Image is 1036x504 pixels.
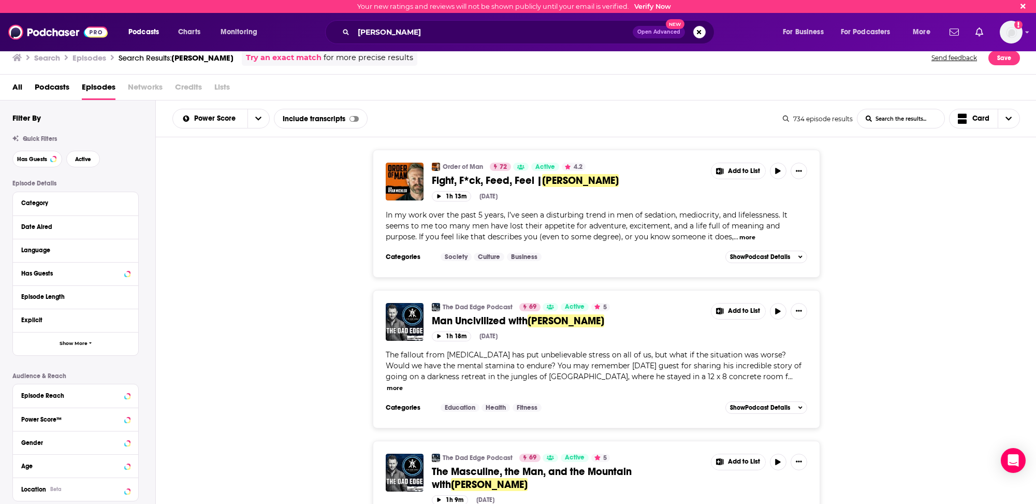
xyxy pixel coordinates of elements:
[519,303,541,311] a: 69
[324,52,413,64] span: for more precise results
[1001,448,1026,473] div: Open Intercom Messenger
[725,251,807,263] button: ShowPodcast Details
[23,135,57,142] span: Quick Filters
[72,53,106,63] h3: Episodes
[173,115,247,122] button: open menu
[513,404,542,412] a: Fitness
[988,51,1020,65] button: Save
[50,486,62,493] div: Beta
[906,24,943,40] button: open menu
[788,372,793,381] span: ...
[214,79,230,100] span: Lists
[565,302,585,312] span: Active
[21,459,130,472] button: Age
[21,293,123,300] div: Episode Length
[730,404,790,411] span: Show Podcast Details
[591,303,610,311] button: 5
[34,53,60,63] h3: Search
[21,196,130,209] button: Category
[21,220,130,233] button: Date Aired
[21,416,121,423] div: Power Score™
[711,304,765,319] button: Show More Button
[529,453,536,463] span: 69
[972,115,989,122] span: Card
[711,454,765,470] button: Show More Button
[432,465,632,491] span: The Masculine, the Man, and the Mountain with
[178,25,200,39] span: Charts
[354,24,633,40] input: Search podcasts, credits, & more...
[21,313,130,326] button: Explicit
[725,401,807,414] button: ShowPodcast Details
[481,404,510,412] a: Health
[479,333,498,340] div: [DATE]
[528,314,604,327] span: [PERSON_NAME]
[432,454,440,462] a: The Dad Edge Podcast
[507,253,542,261] a: Business
[175,79,202,100] span: Credits
[542,174,619,187] span: [PERSON_NAME]
[561,303,589,311] a: Active
[637,30,680,35] span: Open Advanced
[1000,21,1023,44] button: Show profile menu
[386,163,424,200] img: Fight, F*ck, Feed, Feel | TRAVER BOEHM
[432,163,440,171] a: Order of Man
[791,163,807,179] button: Show More Button
[82,79,115,100] span: Episodes
[335,20,724,44] div: Search podcasts, credits, & more...
[432,303,440,311] img: The Dad Edge Podcast
[490,163,511,171] a: 72
[21,199,123,207] div: Category
[21,436,130,449] button: Gender
[121,24,172,40] button: open menu
[500,162,507,172] span: 72
[432,332,471,341] button: 1h 18m
[783,25,824,39] span: For Business
[386,303,424,341] img: Man Uncivilized with Traver Boehm
[21,486,46,493] span: Location
[21,290,130,303] button: Episode Length
[386,253,432,261] h3: Categories
[8,22,108,42] img: Podchaser - Follow, Share and Rate Podcasts
[728,458,760,466] span: Add to List
[791,303,807,320] button: Show More Button
[21,392,121,399] div: Episode Reach
[432,174,542,187] span: Fight, F*ck, Feed, Feel |
[443,303,513,311] a: The Dad Edge Podcast
[386,210,787,241] span: In my work over the past 5 years, I’ve seen a disturbing trend in men of sedation, mediocrity, an...
[432,191,471,201] button: 1h 13m
[711,163,765,179] button: Show More Button
[119,53,234,63] div: Search Results:
[949,109,1020,128] h2: Choose View
[35,79,69,100] a: Podcasts
[128,25,159,39] span: Podcasts
[565,453,585,463] span: Active
[928,50,980,66] button: Send feedback
[21,270,121,277] div: Has Guests
[21,482,130,495] button: LocationBeta
[443,163,483,171] a: Order of Man
[1014,21,1023,29] svg: Email not verified
[479,193,498,200] div: [DATE]
[12,180,139,187] p: Episode Details
[841,25,891,39] span: For Podcasters
[119,53,234,63] a: Search Results:[PERSON_NAME]
[945,23,963,41] a: Show notifications dropdown
[12,79,22,100] a: All
[432,314,528,327] span: Man Uncivilized with
[213,24,271,40] button: open menu
[128,79,163,100] span: Networks
[12,151,62,167] button: Has Guests
[21,439,121,447] div: Gender
[728,167,760,175] span: Add to List
[441,404,479,412] a: Education
[474,253,504,261] a: Culture
[21,316,123,324] div: Explicit
[728,307,760,315] span: Add to List
[75,156,91,162] span: Active
[12,113,41,123] h2: Filter By
[221,25,257,39] span: Monitoring
[776,24,837,40] button: open menu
